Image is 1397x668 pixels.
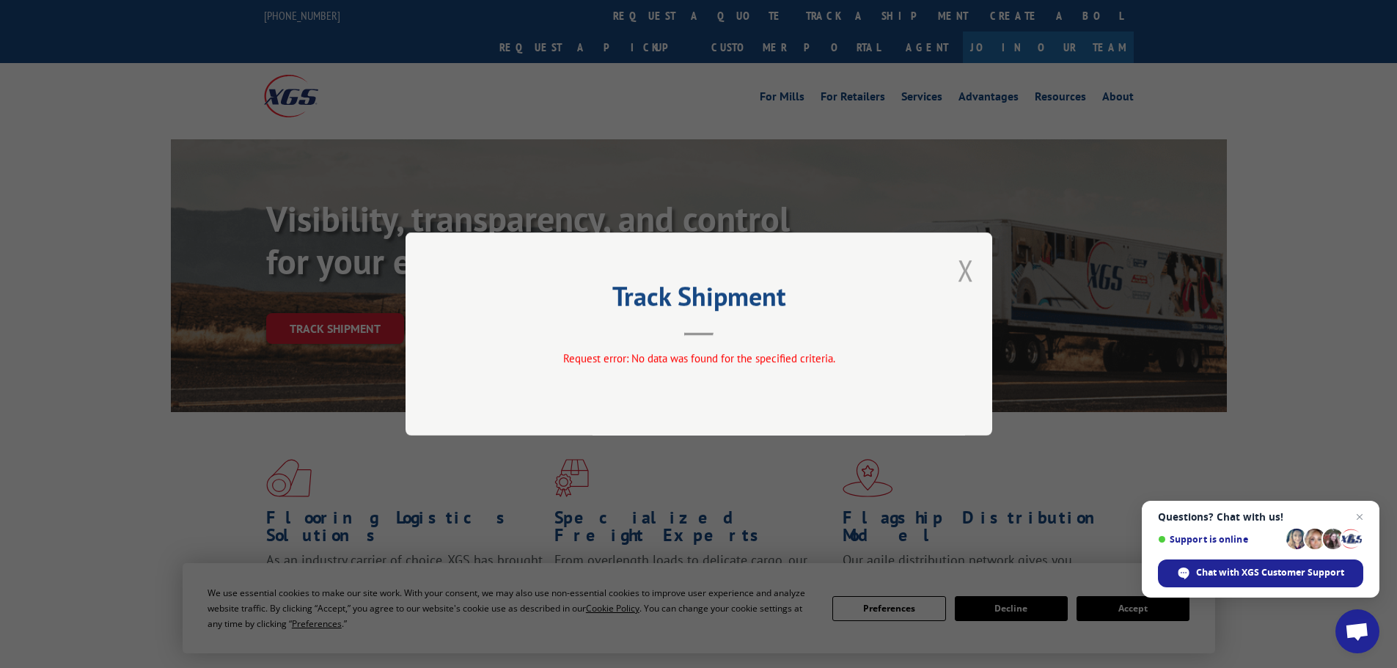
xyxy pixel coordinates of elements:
span: Close chat [1351,508,1368,526]
span: Questions? Chat with us! [1158,511,1363,523]
div: Chat with XGS Customer Support [1158,559,1363,587]
h2: Track Shipment [479,286,919,314]
span: Request error: No data was found for the specified criteria. [562,351,835,365]
button: Close modal [958,251,974,290]
span: Support is online [1158,534,1281,545]
span: Chat with XGS Customer Support [1196,566,1344,579]
div: Open chat [1335,609,1379,653]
